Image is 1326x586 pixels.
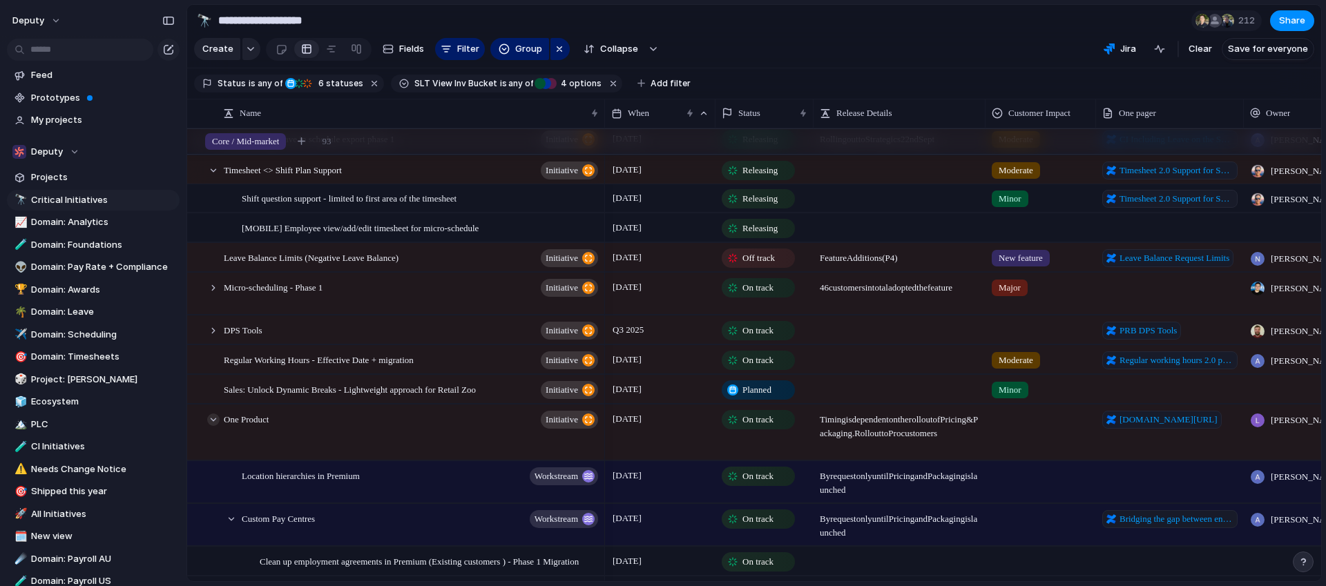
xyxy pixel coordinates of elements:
[814,462,985,497] span: By request only until Pricing and Packaging is launched
[12,507,26,521] button: 🚀
[31,529,175,543] span: New view
[999,192,1021,206] span: Minor
[546,161,578,180] span: initiative
[399,42,424,56] span: Fields
[609,322,647,338] span: Q3 2025
[31,552,175,566] span: Domain: Payroll AU
[7,302,180,322] a: 🌴Domain: Leave
[256,77,282,90] span: any of
[284,76,366,91] button: 6 statuses
[7,141,180,162] button: Deputy
[224,162,342,177] span: Timesheet <> Shift Plan Support
[541,322,598,340] button: initiative
[530,467,598,485] button: workstream
[31,485,175,498] span: Shipped this year
[242,219,479,235] span: [MOBILE] Employee view/add/edit timesheet for micro-schedule
[242,510,315,526] span: Custom Pay Centres
[7,391,180,412] a: 🧊Ecosystem
[557,78,569,88] span: 4
[742,469,773,483] span: On track
[7,369,180,390] a: 🎲Project: [PERSON_NAME]
[1120,42,1136,56] span: Jira
[546,321,578,340] span: initiative
[546,351,578,370] span: initiative
[742,555,773,569] span: On track
[12,260,26,274] button: 👽
[15,551,24,567] div: ☄️
[224,249,398,265] span: Leave Balance Limits (Negative Leave Balance)
[7,526,180,547] a: 🗓️New view
[12,14,44,28] span: deputy
[15,304,24,320] div: 🌴
[609,467,645,484] span: [DATE]
[7,65,180,86] a: Feed
[15,215,24,231] div: 📈
[1222,38,1314,60] button: Save for everyone
[541,162,598,179] button: initiative
[1102,249,1233,267] a: Leave Balance Request Limits
[15,371,24,387] div: 🎲
[31,462,175,476] span: Needs Change Notice
[1102,351,1238,369] a: Regular working hours 2.0 pre-migration improvements
[999,251,1043,265] span: New feature
[7,235,180,255] div: 🧪Domain: Foundations
[814,244,985,265] span: Feature Additions (P4)
[1279,14,1305,28] span: Share
[12,440,26,453] button: 🧪
[600,42,638,56] span: Collapse
[15,237,24,253] div: 🧪
[7,190,180,211] a: 🔭Critical Initiatives
[224,381,476,397] span: Sales: Unlock Dynamic Breaks - Lightweight approach for Retail Zoo
[814,505,985,540] span: By request only until Pricing and Packaging is launched
[7,346,180,367] a: 🎯Domain: Timesheets
[202,42,233,56] span: Create
[31,418,175,431] span: PLC
[31,238,175,252] span: Domain: Foundations
[12,350,26,364] button: 🎯
[1120,192,1233,206] span: Timesheet 2.0 Support for Shift Plans MVP - One Pager Web Only
[31,215,175,229] span: Domain: Analytics
[224,279,323,295] span: Micro-scheduling - Phase 1
[457,42,479,56] span: Filter
[541,249,598,267] button: initiative
[999,353,1033,367] span: Moderate
[609,219,645,236] span: [DATE]
[1119,106,1156,120] span: One pager
[557,77,602,90] span: options
[742,512,773,526] span: On track
[12,552,26,566] button: ☄️
[742,222,778,235] span: Releasing
[7,257,180,277] div: 👽Domain: Pay Rate + Compliance
[609,279,645,295] span: [DATE]
[193,10,215,32] button: 🔭
[1120,251,1229,265] span: Leave Balance Request Limits
[742,164,778,177] span: Releasing
[31,170,175,184] span: Projects
[546,380,578,400] span: initiative
[7,459,180,480] a: ⚠️Needs Change Notice
[541,381,598,399] button: initiative
[31,305,175,319] span: Domain: Leave
[742,192,778,206] span: Releasing
[314,77,363,90] span: statuses
[7,324,180,345] a: ✈️Domain: Scheduling
[7,549,180,569] div: ☄️Domain: Payroll AU
[1120,164,1233,177] span: Timesheet 2.0 Support for Shift Plans MVP - One Pager Web Only
[15,484,24,500] div: 🎯
[609,351,645,368] span: [DATE]
[7,88,180,108] a: Prototypes
[490,38,549,60] button: Group
[15,439,24,455] div: 🧪
[12,529,26,543] button: 🗓️
[224,322,262,338] span: DPS Tools
[31,395,175,409] span: Ecosystem
[999,164,1033,177] span: Moderate
[7,414,180,435] div: 🏔️PLC
[541,279,598,297] button: initiative
[7,212,180,233] div: 📈Domain: Analytics
[629,74,699,93] button: Add filter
